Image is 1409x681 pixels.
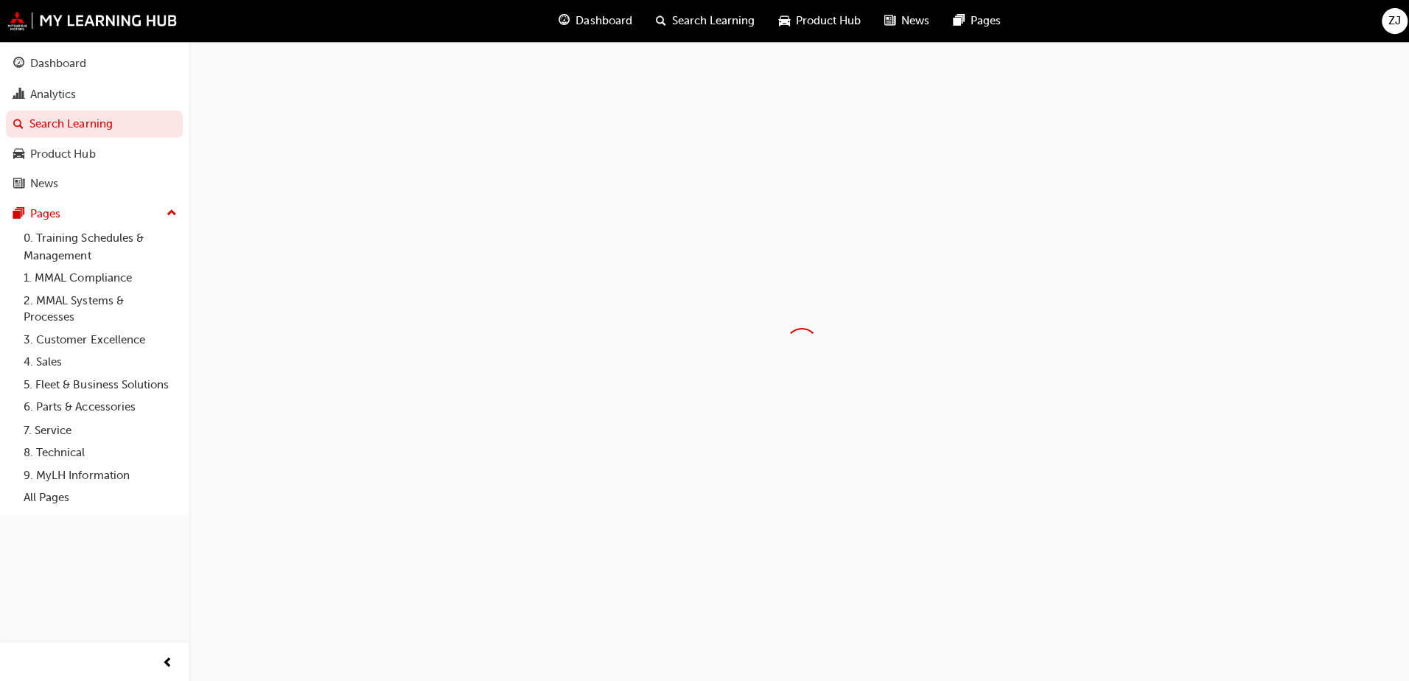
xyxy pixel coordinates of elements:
a: 2. MMAL Systems & Processes [18,288,182,327]
span: News [898,13,926,29]
span: pages-icon [13,207,24,220]
a: 6. Parts & Accessories [18,394,182,417]
a: News [6,170,182,197]
a: 3. Customer Excellence [18,327,182,350]
span: guage-icon [556,12,567,30]
span: ZJ [1382,13,1395,29]
a: 5. Fleet & Business Solutions [18,372,182,395]
div: Dashboard [30,55,86,72]
span: search-icon [13,117,24,130]
span: Product Hub [792,13,857,29]
span: news-icon [881,12,892,30]
a: 1. MMAL Compliance [18,265,182,288]
span: Dashboard [573,13,629,29]
a: news-iconNews [869,6,937,36]
span: car-icon [13,147,24,161]
span: prev-icon [162,652,173,670]
span: news-icon [13,177,24,190]
span: search-icon [653,12,663,30]
a: Product Hub [6,140,182,167]
button: Pages [6,200,182,227]
span: up-icon [166,203,176,223]
a: Search Learning [6,110,182,137]
span: Pages [966,13,996,29]
button: ZJ [1376,8,1402,34]
a: 4. Sales [18,349,182,372]
a: pages-iconPages [937,6,1008,36]
span: car-icon [775,12,786,30]
div: News [30,175,58,192]
span: chart-icon [13,88,24,101]
button: DashboardAnalyticsSearch LearningProduct HubNews [6,47,182,200]
a: All Pages [18,484,182,507]
a: 7. Service [18,417,182,440]
a: 9. MyLH Information [18,462,182,485]
a: 8. Technical [18,439,182,462]
span: pages-icon [949,12,960,30]
a: search-iconSearch Learning [641,6,763,36]
div: Pages [30,205,60,222]
a: Analytics [6,80,182,108]
span: guage-icon [13,57,24,71]
img: mmal [7,11,177,30]
span: Search Learning [669,13,752,29]
div: Product Hub [30,145,95,162]
div: Analytics [30,85,76,102]
a: Dashboard [6,50,182,77]
a: 0. Training Schedules & Management [18,226,182,265]
a: guage-iconDashboard [545,6,641,36]
a: car-iconProduct Hub [763,6,869,36]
